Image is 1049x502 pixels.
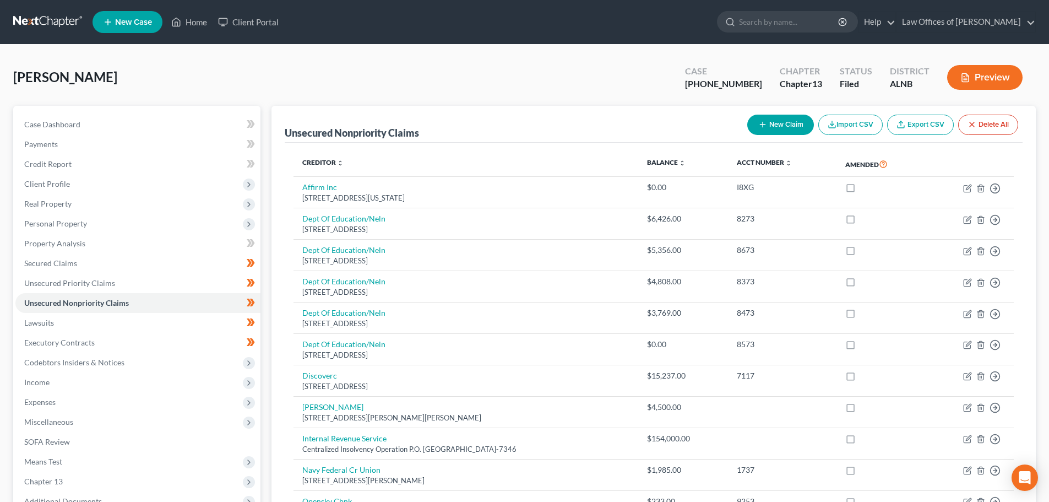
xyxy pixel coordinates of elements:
[24,318,54,327] span: Lawsuits
[15,293,260,313] a: Unsecured Nonpriority Claims
[887,115,954,135] a: Export CSV
[685,78,762,90] div: [PHONE_NUMBER]
[739,12,840,32] input: Search by name...
[302,381,629,392] div: [STREET_ADDRESS]
[24,417,73,427] span: Miscellaneous
[647,158,686,166] a: Balance unfold_more
[24,159,72,169] span: Credit Report
[302,402,363,412] a: [PERSON_NAME]
[858,12,895,32] a: Help
[166,12,213,32] a: Home
[302,444,629,455] div: Centralized Insolvency Operation P.O. [GEOGRAPHIC_DATA]-7346
[737,182,827,193] div: I8XG
[737,213,827,224] div: 8273
[737,370,827,381] div: 7117
[947,65,1023,90] button: Preview
[647,307,719,319] div: $3,769.00
[302,476,629,486] div: [STREET_ADDRESS][PERSON_NAME]
[302,287,629,298] div: [STREET_ADDRESS]
[896,12,1035,32] a: Law Offices of [PERSON_NAME]
[812,78,822,89] span: 13
[737,339,827,350] div: 8573
[302,158,344,166] a: Creditor unfold_more
[24,477,63,486] span: Chapter 13
[302,371,337,380] a: Discoverc
[685,65,762,78] div: Case
[15,333,260,353] a: Executory Contracts
[24,219,87,228] span: Personal Property
[818,115,883,135] button: Import CSV
[647,245,719,256] div: $5,356.00
[647,370,719,381] div: $15,237.00
[15,234,260,253] a: Property Analysis
[24,338,95,347] span: Executory Contracts
[24,120,80,129] span: Case Dashboard
[647,433,719,444] div: $154,000.00
[785,160,792,166] i: unfold_more
[24,397,56,407] span: Expenses
[337,160,344,166] i: unfold_more
[647,182,719,193] div: $0.00
[285,126,419,139] div: Unsecured Nonpriority Claims
[15,273,260,293] a: Unsecured Priority Claims
[647,402,719,413] div: $4,500.00
[679,160,686,166] i: unfold_more
[840,78,872,90] div: Filed
[302,465,381,474] a: Navy Federal Cr Union
[213,12,284,32] a: Client Portal
[302,256,629,266] div: [STREET_ADDRESS]
[302,319,629,329] div: [STREET_ADDRESS]
[24,258,77,268] span: Secured Claims
[24,377,50,387] span: Income
[737,465,827,476] div: 1737
[747,115,814,135] button: New Claim
[302,339,385,349] a: Dept Of Education/Neln
[24,278,115,288] span: Unsecured Priority Claims
[647,339,719,350] div: $0.00
[737,276,827,287] div: 8373
[15,313,260,333] a: Lawsuits
[302,308,385,317] a: Dept Of Education/Neln
[737,158,792,166] a: Acct Number unfold_more
[302,214,385,223] a: Dept Of Education/Neln
[24,437,70,446] span: SOFA Review
[15,115,260,134] a: Case Dashboard
[24,298,129,307] span: Unsecured Nonpriority Claims
[15,154,260,174] a: Credit Report
[302,434,387,443] a: Internal Revenue Service
[302,245,385,255] a: Dept Of Education/Neln
[24,239,85,248] span: Property Analysis
[15,432,260,452] a: SOFA Review
[302,277,385,286] a: Dept Of Education/Neln
[24,457,62,466] span: Means Test
[1012,465,1038,491] div: Open Intercom Messenger
[840,65,872,78] div: Status
[15,253,260,273] a: Secured Claims
[647,276,719,287] div: $4,808.00
[890,65,930,78] div: District
[24,179,70,188] span: Client Profile
[737,307,827,319] div: 8473
[780,65,822,78] div: Chapter
[647,465,719,476] div: $1,985.00
[302,182,337,192] a: Affirm Inc
[780,78,822,90] div: Chapter
[24,199,72,208] span: Real Property
[958,115,1018,135] button: Delete All
[737,245,827,256] div: 8673
[890,78,930,90] div: ALNB
[302,350,629,360] div: [STREET_ADDRESS]
[24,358,124,367] span: Codebtors Insiders & Notices
[836,152,926,177] th: Amended
[24,139,58,149] span: Payments
[15,134,260,154] a: Payments
[13,69,117,85] span: [PERSON_NAME]
[302,224,629,235] div: [STREET_ADDRESS]
[115,18,152,26] span: New Case
[302,413,629,423] div: [STREET_ADDRESS][PERSON_NAME][PERSON_NAME]
[302,193,629,203] div: [STREET_ADDRESS][US_STATE]
[647,213,719,224] div: $6,426.00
